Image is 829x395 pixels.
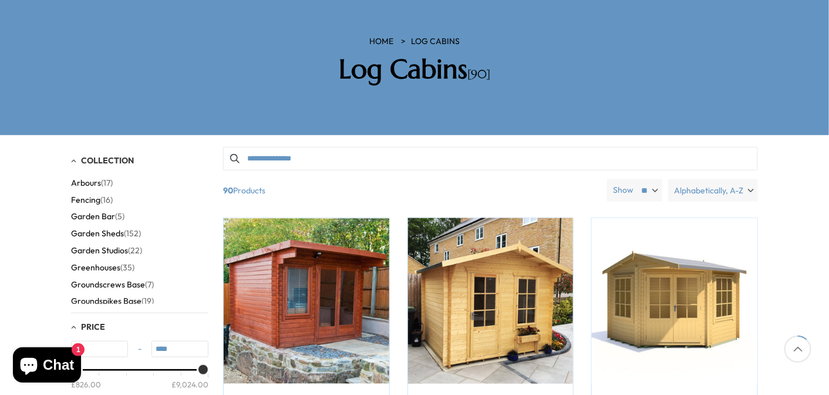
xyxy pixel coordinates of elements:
[71,208,124,225] button: Garden Bar (5)
[141,296,154,306] span: (19)
[71,178,101,188] span: Arbours
[120,263,134,273] span: (35)
[151,341,208,357] input: Max value
[613,185,633,196] label: Show
[128,246,142,256] span: (22)
[71,195,100,205] span: Fencing
[71,263,120,273] span: Greenhouses
[224,218,389,384] img: Shire 10x10 Belgravia Log Cabin 19mm Cladding - Best Shed
[81,155,134,166] span: Collection
[71,225,141,242] button: Garden Sheds (152)
[145,280,154,290] span: (7)
[408,218,574,384] img: Shire 10x10 bucknells log cabin 28mm Cladding - Best Shed
[674,179,743,202] span: Alphabetically, A-Z
[71,192,113,209] button: Fencing (16)
[668,179,758,202] label: Alphabetically, A-Z
[124,229,141,239] span: (152)
[128,343,151,355] span: -
[71,259,134,276] button: Greenhouses (35)
[218,179,602,202] span: Products
[171,379,208,390] div: £9,024.00
[71,341,128,357] input: Min value
[81,322,105,332] span: Price
[223,179,233,202] b: 90
[411,36,460,48] a: Log Cabins
[369,36,393,48] a: HOME
[101,178,113,188] span: (17)
[71,276,154,293] button: Groundscrews Base (7)
[71,379,101,390] div: £826.00
[71,175,113,192] button: Arbours (17)
[71,242,142,259] button: Garden Studios (22)
[223,147,758,170] input: Search products
[71,296,141,306] span: Groundspikes Base
[71,229,124,239] span: Garden Sheds
[592,218,757,384] img: Shire 10x10 Rochester log cabin 28mm logs - Best Shed
[100,195,113,205] span: (16)
[71,246,128,256] span: Garden Studios
[115,212,124,222] span: (5)
[71,212,115,222] span: Garden Bar
[467,67,490,82] span: [90]
[247,53,582,85] h2: Log Cabins
[71,293,154,310] button: Groundspikes Base (19)
[9,347,85,386] inbox-online-store-chat: Shopify online store chat
[71,280,145,290] span: Groundscrews Base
